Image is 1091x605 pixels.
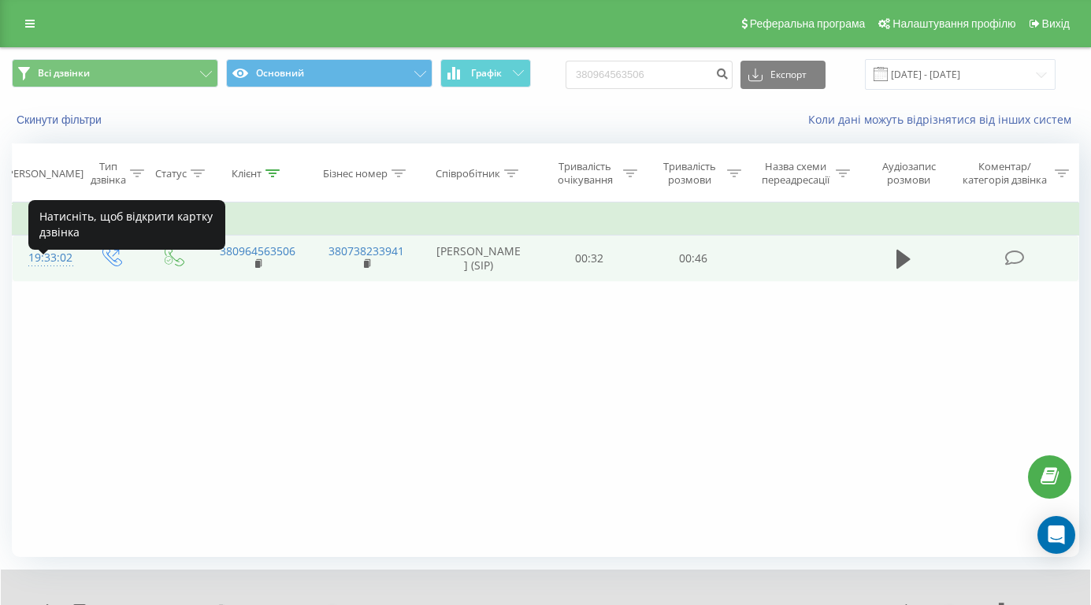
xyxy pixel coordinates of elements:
a: 380738233941 [328,243,404,258]
div: Статус [155,167,187,180]
div: Тип дзвінка [91,160,126,187]
div: Натисніть, щоб відкрити картку дзвінка [28,200,225,250]
div: Співробітник [436,167,500,180]
td: 00:32 [537,236,641,281]
div: Аудіозапис розмови [868,160,950,187]
td: [PERSON_NAME] (SIP) [421,236,537,281]
span: Налаштування профілю [892,17,1015,30]
div: Тривалість очікування [551,160,619,187]
button: Всі дзвінки [12,59,218,87]
div: [PERSON_NAME] [4,167,83,180]
div: Коментар/категорія дзвінка [959,160,1051,187]
div: 19:33:02 [28,243,63,273]
div: Бізнес номер [323,167,388,180]
div: Назва схеми переадресації [759,160,832,187]
button: Скинути фільтри [12,113,109,127]
div: Тривалість розмови [655,160,723,187]
span: Реферальна програма [750,17,866,30]
span: Вихід [1042,17,1070,30]
button: Основний [226,59,432,87]
td: Вчора [13,204,1079,236]
button: Графік [440,59,531,87]
span: Всі дзвінки [38,67,90,80]
a: Коли дані можуть відрізнятися вiд інших систем [808,112,1079,127]
input: Пошук за номером [566,61,733,89]
td: 00:46 [641,236,745,281]
span: Графік [471,68,502,79]
div: Клієнт [232,167,262,180]
a: 380964563506 [220,243,295,258]
button: Експорт [740,61,826,89]
div: Open Intercom Messenger [1037,516,1075,554]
